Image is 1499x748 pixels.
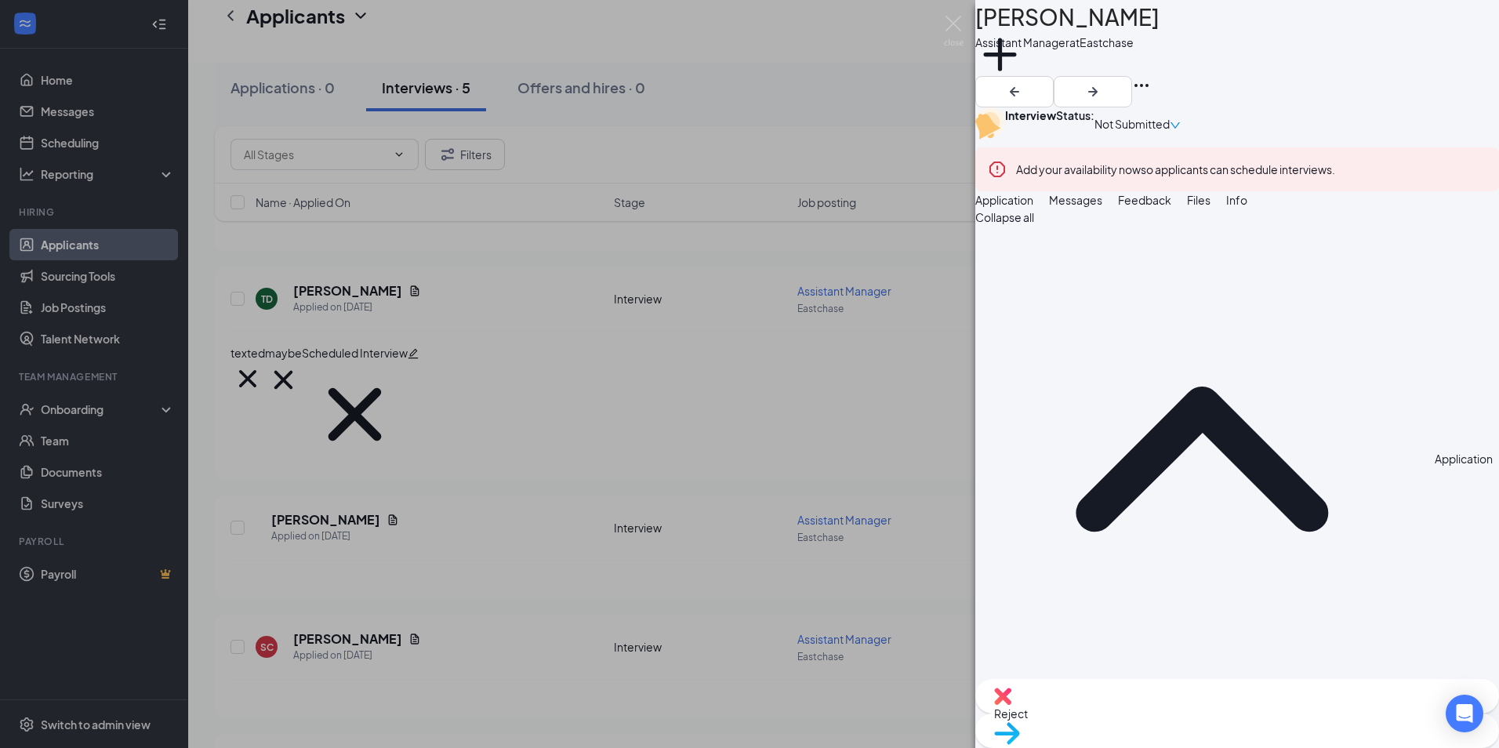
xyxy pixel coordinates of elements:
span: Application [975,193,1033,207]
div: Assistant Manager at Eastchase [975,34,1160,50]
svg: ArrowLeftNew [1005,82,1024,101]
svg: Ellipses [1132,76,1151,95]
span: Reject [994,705,1480,722]
span: Feedback [1118,193,1171,207]
div: Status : [1056,107,1094,140]
button: ArrowLeftNew [975,76,1054,107]
button: Add your availability now [1016,162,1141,177]
svg: Error [988,160,1007,179]
span: Files [1187,193,1210,207]
span: Messages [1049,193,1102,207]
span: Collapse all [975,209,1499,226]
svg: ArrowRight [1083,82,1102,101]
span: down [1170,120,1181,131]
span: so applicants can schedule interviews. [1016,162,1335,176]
div: Application [1435,450,1493,467]
svg: Plus [975,30,1025,79]
button: ArrowRight [1054,76,1132,107]
svg: ChevronUp [975,232,1428,685]
span: Not Submitted [1094,115,1170,133]
div: Open Intercom Messenger [1446,695,1483,732]
b: Interview [1005,108,1056,122]
button: PlusAdd a tag [975,30,1025,96]
span: Info [1226,193,1247,207]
